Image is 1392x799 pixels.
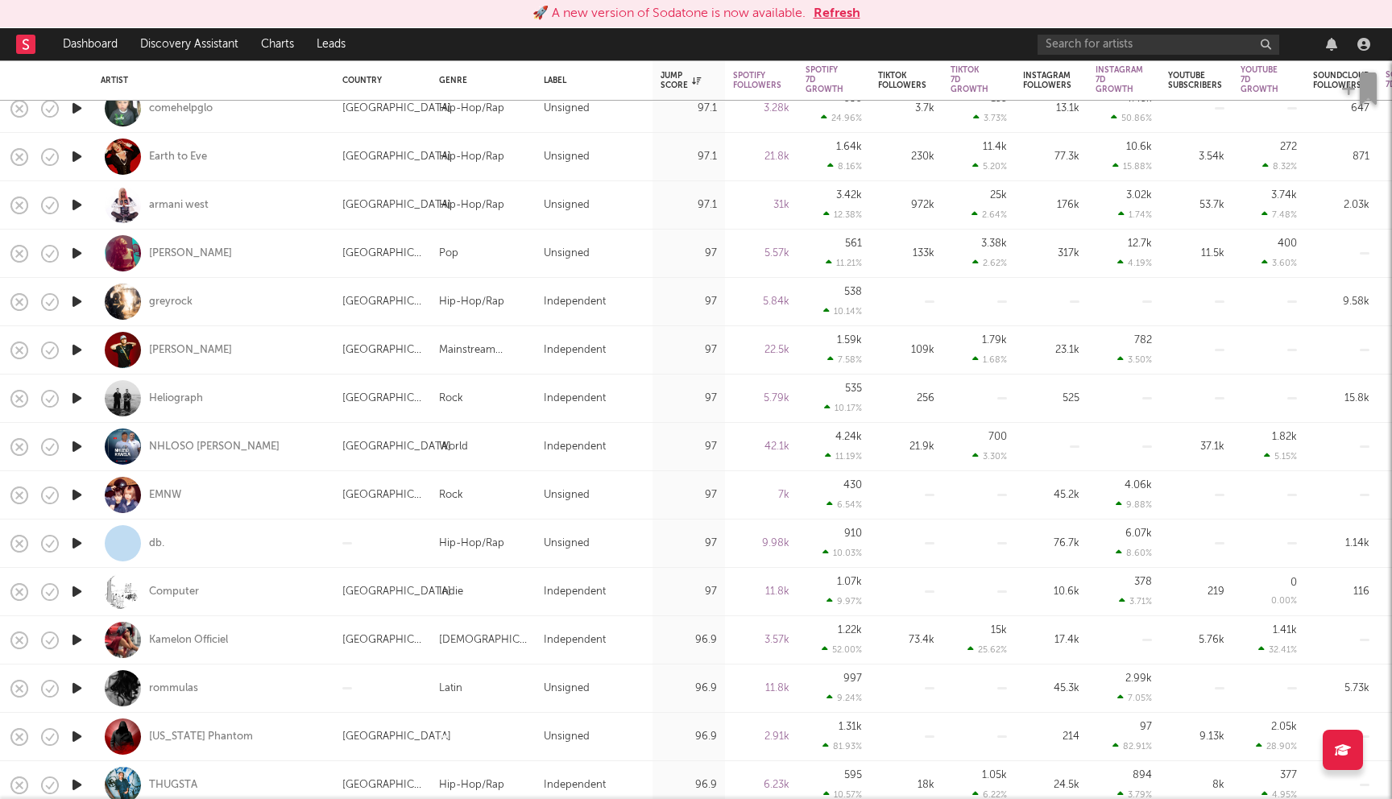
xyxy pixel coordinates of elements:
[544,99,590,118] div: Unsigned
[990,190,1007,201] div: 25k
[827,354,862,365] div: 7.58 %
[1023,389,1079,408] div: 525
[972,161,1007,172] div: 5.20 %
[661,99,717,118] div: 97.1
[1126,190,1152,201] div: 3.02k
[1168,147,1224,167] div: 3.54k
[839,722,862,732] div: 1.31k
[814,4,860,23] button: Refresh
[988,432,1007,442] div: 700
[342,486,423,505] div: [GEOGRAPHIC_DATA]
[661,196,717,215] div: 97.1
[439,292,504,312] div: Hip-Hop/Rap
[439,389,463,408] div: Rock
[149,101,213,116] div: comehelpglo
[1112,161,1152,172] div: 15.88 %
[1133,770,1152,780] div: 894
[844,528,862,539] div: 910
[1313,147,1369,167] div: 871
[878,71,926,90] div: Tiktok Followers
[826,499,862,510] div: 6.54 %
[149,391,203,406] a: Heliograph
[1023,582,1079,602] div: 10.6k
[1119,596,1152,606] div: 3.71 %
[733,486,789,505] div: 7k
[823,209,862,220] div: 12.38 %
[661,679,717,698] div: 96.9
[845,383,862,394] div: 535
[733,776,789,795] div: 6.23k
[1313,292,1369,312] div: 9.58k
[149,730,253,744] a: [US_STATE] Phantom
[971,209,1007,220] div: 2.64 %
[1271,190,1297,201] div: 3.74k
[544,631,606,650] div: Independent
[733,196,789,215] div: 31k
[439,631,528,650] div: [DEMOGRAPHIC_DATA]
[733,341,789,360] div: 22.5k
[661,292,717,312] div: 97
[972,451,1007,462] div: 3.30 %
[823,306,862,317] div: 10.14 %
[837,335,862,346] div: 1.59k
[439,582,463,602] div: Indie
[1023,71,1071,90] div: Instagram Followers
[532,4,806,23] div: 🚀 A new version of Sodatone is now available.
[878,147,934,167] div: 230k
[878,776,934,795] div: 18k
[1116,499,1152,510] div: 9.88 %
[1023,776,1079,795] div: 24.5k
[149,343,232,358] div: [PERSON_NAME]
[342,631,423,650] div: [GEOGRAPHIC_DATA]
[439,76,520,85] div: Genre
[439,776,504,795] div: Hip-Hop/Rap
[878,389,934,408] div: 256
[972,354,1007,365] div: 1.68 %
[1241,65,1278,94] div: YouTube 7D Growth
[544,727,590,747] div: Unsigned
[439,341,528,360] div: Mainstream Electronic
[822,741,862,751] div: 81.93 %
[878,244,934,263] div: 133k
[439,486,463,505] div: Rock
[149,150,207,164] a: Earth to Eve
[843,480,862,491] div: 430
[991,625,1007,635] div: 15k
[1023,631,1079,650] div: 17.4k
[972,258,1007,268] div: 2.62 %
[1111,113,1152,123] div: 50.86 %
[1117,354,1152,365] div: 3.50 %
[826,693,862,703] div: 9.24 %
[733,679,789,698] div: 11.8k
[149,778,197,793] a: THUGSTA
[878,196,934,215] div: 972k
[733,437,789,457] div: 42.1k
[1168,631,1224,650] div: 5.76k
[544,437,606,457] div: Independent
[52,28,129,60] a: Dashboard
[439,437,468,457] div: World
[149,198,209,213] a: armani west
[1313,99,1369,118] div: 647
[342,341,423,360] div: [GEOGRAPHIC_DATA]
[838,625,862,635] div: 1.22k
[733,534,789,553] div: 9.98k
[544,679,590,698] div: Unsigned
[1256,741,1297,751] div: 28.90 %
[149,681,198,696] a: rommulas
[822,644,862,655] div: 52.00 %
[149,488,181,503] a: EMNW
[1261,258,1297,268] div: 3.60 %
[826,258,862,268] div: 11.21 %
[149,440,280,454] a: NHLOSO [PERSON_NAME]
[129,28,250,60] a: Discovery Assistant
[1125,673,1152,684] div: 2.99k
[342,437,451,457] div: [GEOGRAPHIC_DATA]
[1023,486,1079,505] div: 45.2k
[661,244,717,263] div: 97
[1096,65,1143,94] div: Instagram 7D Growth
[878,99,934,118] div: 3.7k
[982,770,1007,780] div: 1.05k
[1280,142,1297,152] div: 272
